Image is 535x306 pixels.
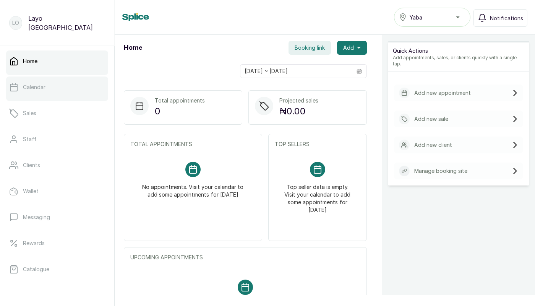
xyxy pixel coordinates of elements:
[23,161,40,169] p: Clients
[279,104,318,118] p: ₦0.00
[6,50,108,72] a: Home
[23,135,37,143] p: Staff
[6,181,108,202] a: Wallet
[130,140,256,148] p: TOTAL APPOINTMENTS
[139,177,246,199] p: No appointments. Visit your calendar to add some appointments for [DATE]
[155,97,205,104] p: Total appointments
[279,97,318,104] p: Projected sales
[155,104,205,118] p: 0
[6,207,108,228] a: Messaging
[393,47,524,55] p: Quick Actions
[6,76,108,98] a: Calendar
[23,239,45,247] p: Rewards
[414,167,467,175] p: Manage booking site
[6,155,108,176] a: Clients
[289,41,331,55] button: Booking link
[337,41,367,55] button: Add
[394,8,470,27] button: Yaba
[23,83,45,91] p: Calendar
[357,68,362,74] svg: calendar
[23,213,50,221] p: Messaging
[414,115,448,123] p: Add new sale
[393,55,524,67] p: Add appointments, sales, or clients quickly with a single tap.
[343,44,354,52] span: Add
[473,9,527,27] button: Notifications
[6,129,108,150] a: Staff
[240,65,352,78] input: Select date
[28,14,105,32] p: Layo [GEOGRAPHIC_DATA]
[6,233,108,254] a: Rewards
[295,44,325,52] span: Booking link
[23,57,37,65] p: Home
[414,141,452,149] p: Add new client
[284,177,352,214] p: Top seller data is empty. Visit your calendar to add some appointments for [DATE]
[490,14,523,22] span: Notifications
[130,254,360,261] p: UPCOMING APPOINTMENTS
[6,259,108,280] a: Catalogue
[124,43,142,52] h1: Home
[275,140,361,148] p: TOP SELLERS
[23,109,36,117] p: Sales
[414,89,471,97] p: Add new appointment
[23,265,49,273] p: Catalogue
[6,285,108,306] a: Money
[23,187,39,195] p: Wallet
[410,13,422,21] span: Yaba
[6,103,108,124] a: Sales
[12,19,19,27] p: LO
